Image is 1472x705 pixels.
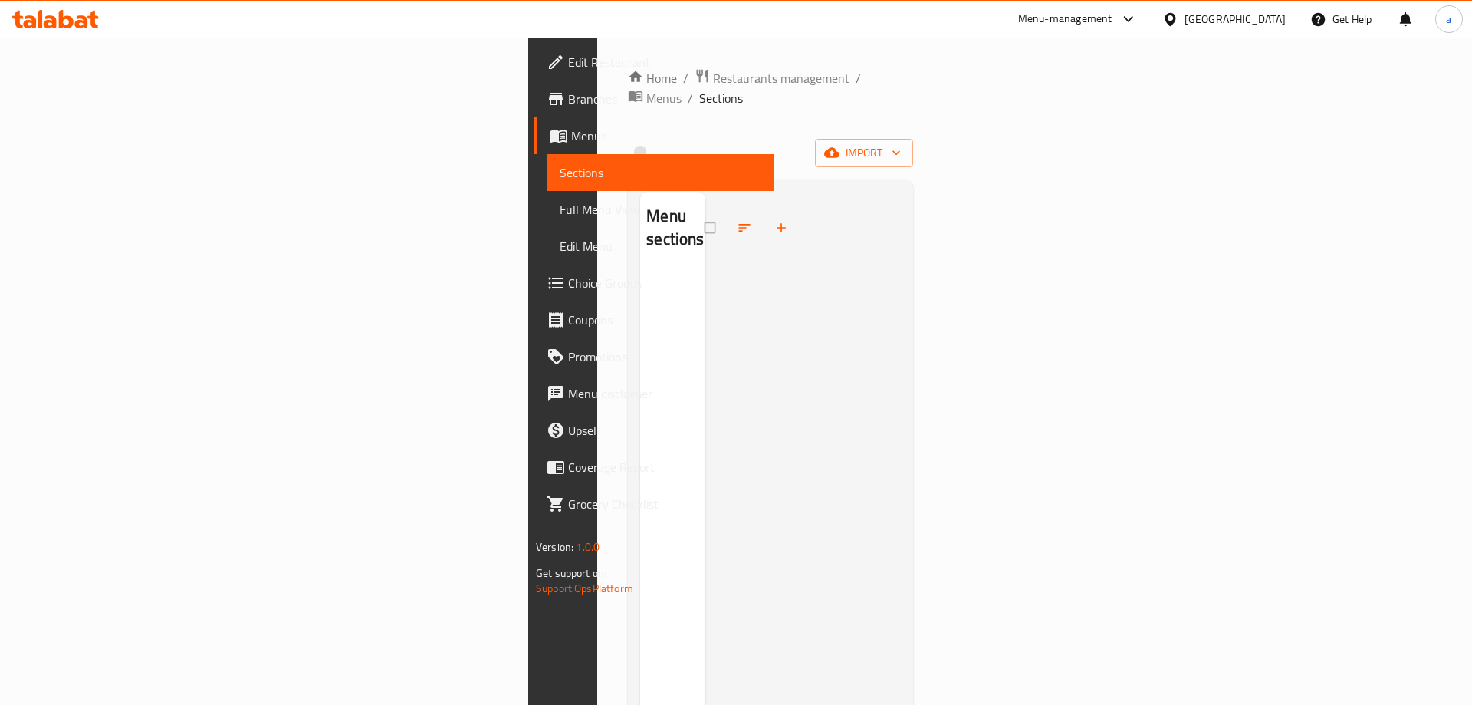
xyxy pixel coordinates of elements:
[536,537,573,557] span: Version:
[856,69,861,87] li: /
[536,563,606,583] span: Get support on:
[576,537,600,557] span: 1.0.0
[827,143,901,163] span: import
[534,412,774,449] a: Upsell
[1184,11,1286,28] div: [GEOGRAPHIC_DATA]
[1018,10,1112,28] div: Menu-management
[568,384,762,403] span: Menu disclaimer
[568,90,762,108] span: Branches
[560,200,762,219] span: Full Menu View
[534,81,774,117] a: Branches
[1446,11,1451,28] span: a
[568,274,762,292] span: Choice Groups
[534,117,774,154] a: Menus
[547,191,774,228] a: Full Menu View
[534,449,774,486] a: Coverage Report
[568,421,762,440] span: Upsell
[571,127,762,145] span: Menus
[568,495,762,513] span: Grocery Checklist
[534,301,774,338] a: Coupons
[560,163,762,182] span: Sections
[547,154,774,191] a: Sections
[568,348,762,366] span: Promotions
[713,69,849,87] span: Restaurants management
[534,486,774,522] a: Grocery Checklist
[568,311,762,329] span: Coupons
[640,265,705,277] nav: Menu sections
[568,53,762,71] span: Edit Restaurant
[568,458,762,476] span: Coverage Report
[534,338,774,375] a: Promotions
[534,44,774,81] a: Edit Restaurant
[536,578,633,598] a: Support.OpsPlatform
[547,228,774,265] a: Edit Menu
[534,375,774,412] a: Menu disclaimer
[560,237,762,255] span: Edit Menu
[764,211,801,245] button: Add section
[534,265,774,301] a: Choice Groups
[815,139,913,167] button: import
